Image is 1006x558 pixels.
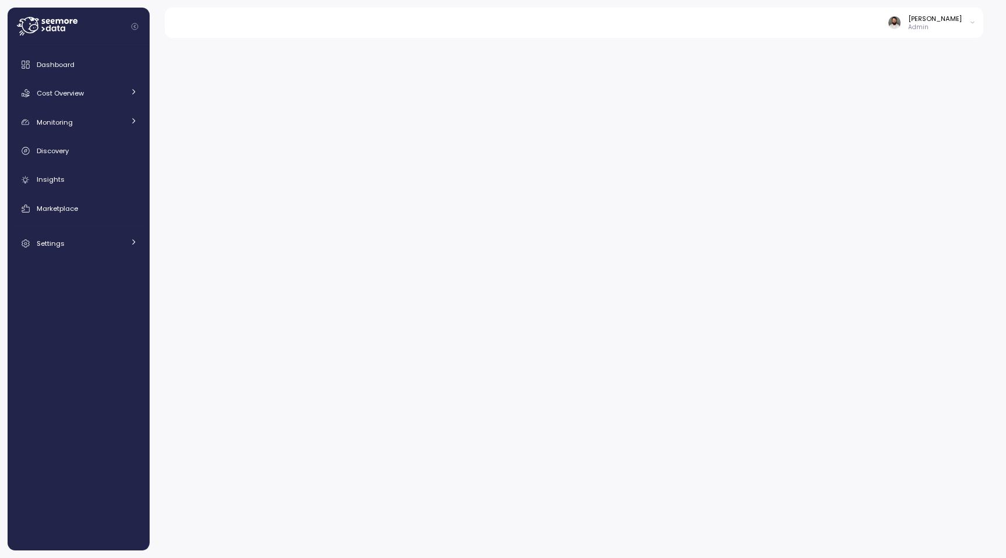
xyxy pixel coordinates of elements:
span: Marketplace [37,204,78,213]
a: Cost Overview [12,82,145,105]
span: Cost Overview [37,89,84,98]
div: [PERSON_NAME] [908,14,962,23]
img: ACg8ocLskjvUhBDgxtSFCRx4ztb74ewwa1VrVEuDBD_Ho1mrTsQB-QE=s96-c [888,16,901,29]
a: Marketplace [12,197,145,220]
button: Collapse navigation [127,22,142,31]
span: Discovery [37,146,69,156]
a: Settings [12,232,145,255]
a: Discovery [12,139,145,163]
a: Monitoring [12,111,145,134]
span: Insights [37,175,65,184]
span: Settings [37,239,65,248]
span: Dashboard [37,60,75,69]
a: Insights [12,168,145,192]
p: Admin [908,23,962,31]
span: Monitoring [37,118,73,127]
a: Dashboard [12,53,145,76]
